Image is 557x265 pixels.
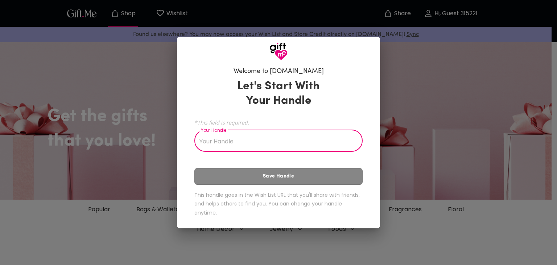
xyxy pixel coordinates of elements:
img: GiftMe Logo [269,42,288,61]
h3: Let's Start With Your Handle [228,79,329,108]
h6: This handle goes in the Wish List URL that you'll share with friends, and helps others to find yo... [194,191,363,217]
span: *This field is required. [194,119,363,126]
input: Your Handle [194,131,355,152]
h6: Welcome to [DOMAIN_NAME] [234,67,324,76]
